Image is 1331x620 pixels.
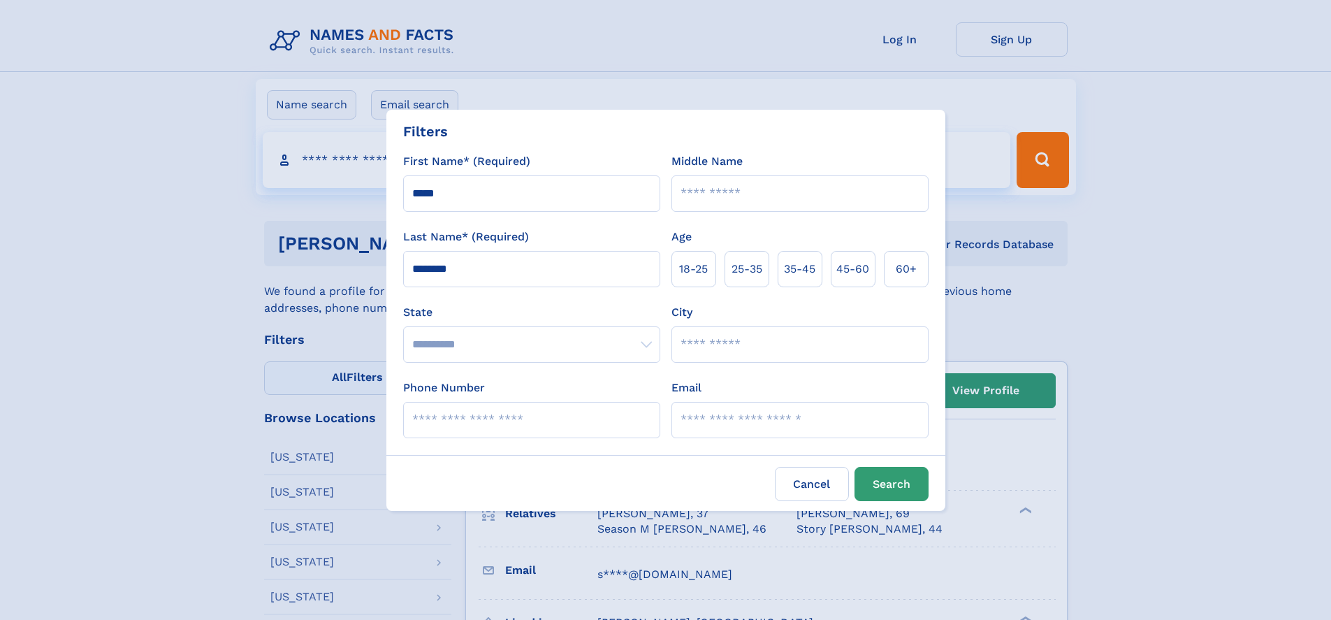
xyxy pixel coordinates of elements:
[784,261,815,277] span: 35‑45
[671,380,701,396] label: Email
[896,261,917,277] span: 60+
[403,229,529,245] label: Last Name* (Required)
[836,261,869,277] span: 45‑60
[403,153,530,170] label: First Name* (Required)
[403,121,448,142] div: Filters
[403,380,485,396] label: Phone Number
[679,261,708,277] span: 18‑25
[732,261,762,277] span: 25‑35
[671,153,743,170] label: Middle Name
[671,304,692,321] label: City
[671,229,692,245] label: Age
[775,467,849,501] label: Cancel
[854,467,929,501] button: Search
[403,304,660,321] label: State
